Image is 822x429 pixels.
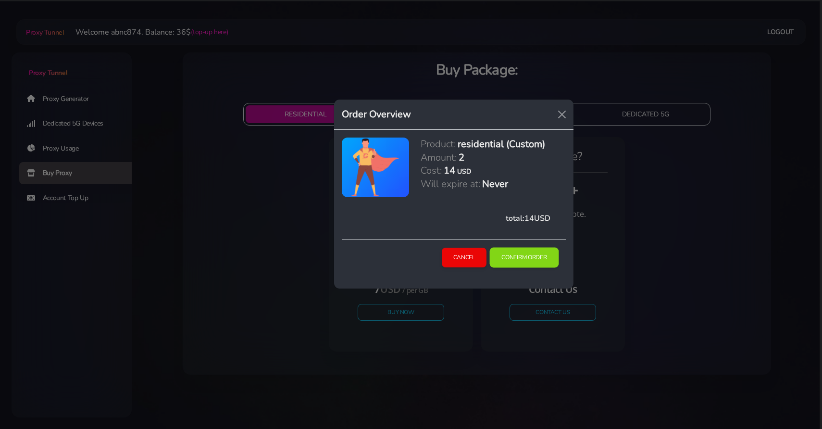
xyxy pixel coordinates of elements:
h5: Product: [421,138,456,151]
button: Confirm Order [490,248,559,268]
button: Close [554,107,570,122]
h5: Amount: [421,151,457,164]
iframe: Webchat Widget [775,382,810,417]
h5: Will expire at: [421,177,480,190]
img: antenna.png [350,138,400,197]
h6: USD [457,167,471,176]
span: 14 [524,213,534,224]
button: Cancel [442,248,487,267]
h5: Order Overview [342,107,411,122]
h5: Never [482,177,508,190]
h5: Cost: [421,164,442,177]
span: total: USD [506,213,550,224]
h5: 2 [459,151,464,164]
h5: 14 [444,164,455,177]
h5: residential (Custom) [458,138,545,151]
